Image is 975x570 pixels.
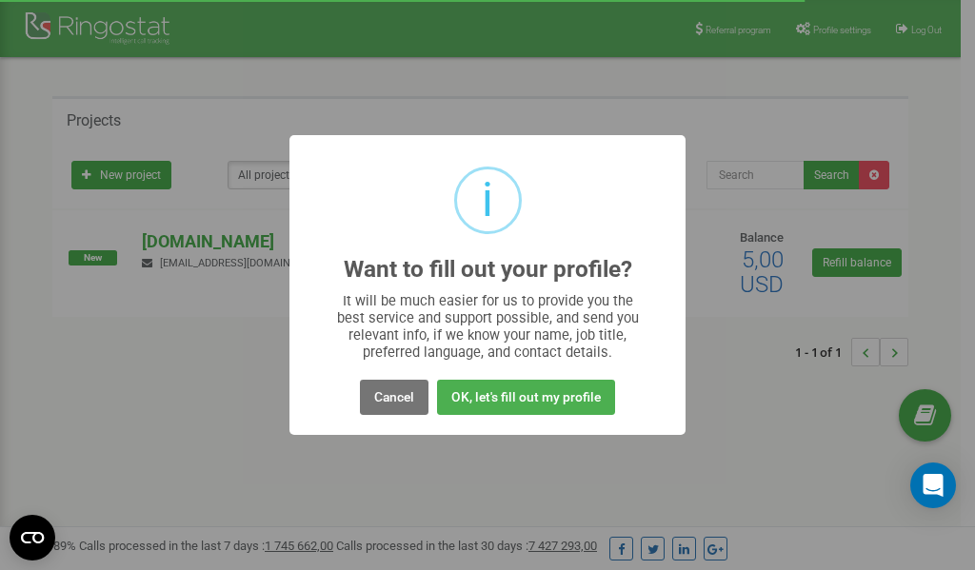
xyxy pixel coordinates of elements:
div: i [482,169,493,231]
h2: Want to fill out your profile? [344,257,632,283]
button: Cancel [360,380,428,415]
div: Open Intercom Messenger [910,462,956,508]
button: OK, let's fill out my profile [437,380,615,415]
div: It will be much easier for us to provide you the best service and support possible, and send you ... [328,292,648,361]
button: Open CMP widget [10,515,55,560]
